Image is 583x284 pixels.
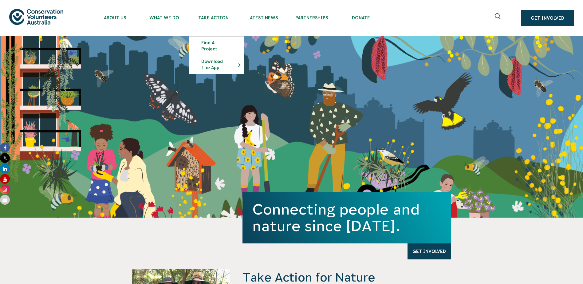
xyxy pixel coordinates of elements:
[495,13,502,23] span: Expand search box
[521,10,574,26] a: Get Involved
[252,201,441,234] h1: Connecting people and nature since [DATE].
[9,9,63,25] img: logo.svg
[238,15,287,20] span: Latest News
[189,15,238,20] span: Take Action
[140,15,189,20] span: What We Do
[189,55,244,74] a: Download the app
[189,37,244,55] a: Find a project
[408,243,451,259] a: Get Involved
[287,15,336,20] span: Partnerships
[491,11,506,26] button: Expand search box Close search box
[336,15,385,20] span: Donate
[90,15,140,20] span: About Us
